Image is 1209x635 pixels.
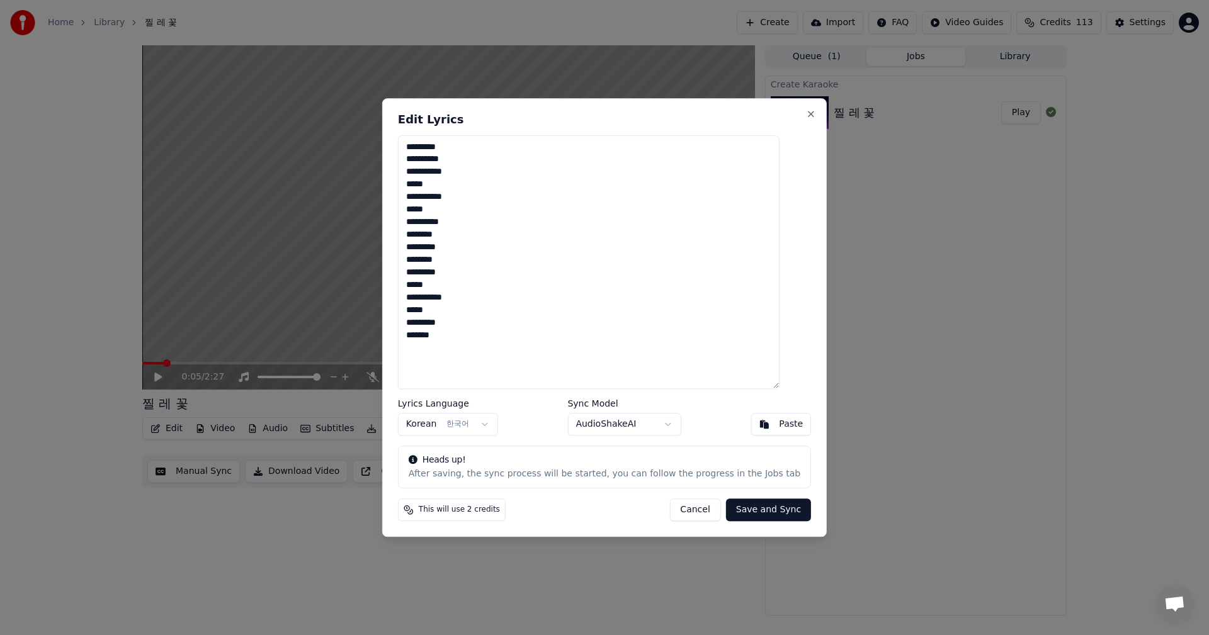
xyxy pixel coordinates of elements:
[409,468,800,480] div: After saving, the sync process will be started, you can follow the progress in the Jobs tab
[751,413,811,436] button: Paste
[779,418,803,430] div: Paste
[669,498,720,521] button: Cancel
[398,114,811,125] h2: Edit Lyrics
[409,454,800,466] div: Heads up!
[419,505,500,515] span: This will use 2 credits
[567,399,681,408] label: Sync Model
[726,498,811,521] button: Save and Sync
[398,399,498,408] label: Lyrics Language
